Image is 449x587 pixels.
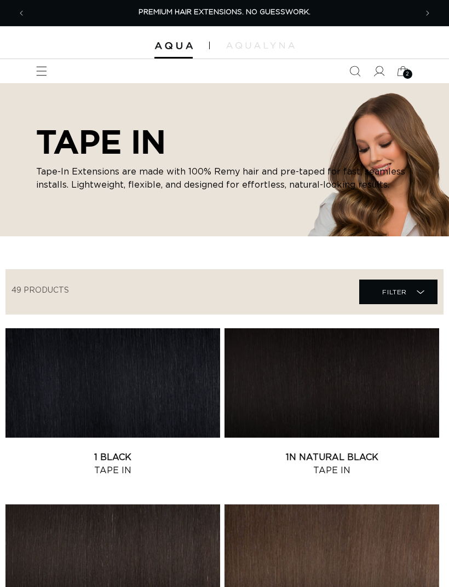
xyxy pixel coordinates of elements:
[154,42,193,50] img: Aqua Hair Extensions
[36,123,413,161] h2: TAPE IN
[406,69,410,79] span: 2
[225,451,439,477] a: 1N Natural Black Tape In
[226,42,295,49] img: aqualyna.com
[36,165,413,191] p: Tape-In Extensions are made with 100% Remy hair and pre-taped for fast, seamless installs. Lightw...
[382,282,407,303] span: Filter
[359,280,438,304] summary: Filter
[30,59,54,83] summary: Menu
[416,1,440,25] button: Next announcement
[5,451,220,477] a: 1 Black Tape In
[9,1,33,25] button: Previous announcement
[139,9,310,16] span: PREMIUM HAIR EXTENSIONS. NO GUESSWORK.
[343,59,367,83] summary: Search
[11,287,69,294] span: 49 products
